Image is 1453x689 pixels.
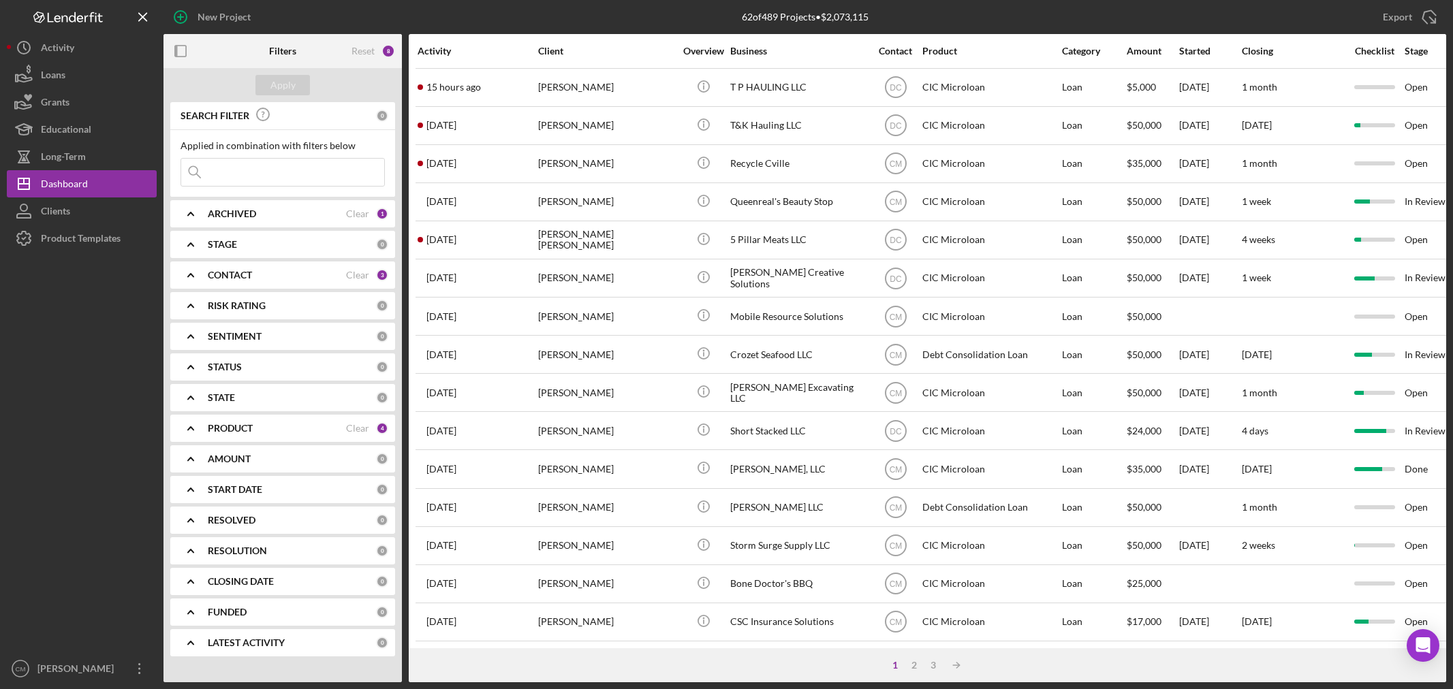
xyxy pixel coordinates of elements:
[1242,81,1277,93] time: 1 month
[922,336,1059,372] div: Debt Consolidation Loan
[426,272,456,283] time: 2025-08-20 21:15
[163,3,264,31] button: New Project
[426,120,456,131] time: 2025-08-25 17:02
[1127,298,1178,334] div: $50,000
[889,618,902,627] text: CM
[1179,604,1240,640] div: [DATE]
[1127,336,1178,372] div: $50,000
[889,197,902,207] text: CM
[1407,629,1439,662] div: Open Intercom Messenger
[730,528,866,564] div: Storm Surge Supply LLC
[7,197,157,225] button: Clients
[1242,46,1344,57] div: Closing
[730,336,866,372] div: Crozet Seafood LLC
[922,108,1059,144] div: CIC Microloan
[1179,260,1240,296] div: [DATE]
[16,665,26,673] text: CM
[418,46,537,57] div: Activity
[1242,195,1271,207] time: 1 week
[41,170,88,201] div: Dashboard
[890,426,902,436] text: DC
[376,238,388,251] div: 0
[7,225,157,252] button: Product Templates
[538,374,674,411] div: [PERSON_NAME]
[538,46,674,57] div: Client
[1127,260,1178,296] div: $50,000
[1242,539,1275,551] time: 2 weeks
[538,184,674,220] div: [PERSON_NAME]
[208,484,262,495] b: START DATE
[198,3,251,31] div: New Project
[1242,234,1275,245] time: 4 weeks
[426,196,456,207] time: 2025-08-21 22:14
[7,143,157,170] button: Long-Term
[41,225,121,255] div: Product Templates
[538,260,674,296] div: [PERSON_NAME]
[376,330,388,342] div: 0
[376,483,388,496] div: 0
[426,82,481,93] time: 2025-08-28 00:02
[1062,260,1125,296] div: Loan
[376,545,388,557] div: 0
[7,89,157,116] a: Grants
[1242,463,1272,475] time: [DATE]
[376,110,388,122] div: 0
[1179,642,1240,678] div: [DATE]
[1127,566,1178,602] div: $25,000
[7,34,157,61] button: Activity
[7,170,157,197] button: Dashboard
[538,69,674,106] div: [PERSON_NAME]
[730,46,866,57] div: Business
[890,274,902,283] text: DC
[255,75,310,95] button: Apply
[742,12,869,22] div: 62 of 489 Projects • $2,073,115
[208,453,251,464] b: AMOUNT
[1127,184,1178,220] div: $50,000
[1062,336,1125,372] div: Loan
[889,541,902,551] text: CM
[678,46,729,57] div: Overview
[538,642,674,678] div: [PERSON_NAME]
[1179,146,1240,182] div: [DATE]
[208,331,262,342] b: SENTIMENT
[426,426,456,436] time: 2025-08-18 19:30
[730,374,866,411] div: [PERSON_NAME] Excavating LLC
[538,108,674,144] div: [PERSON_NAME]
[730,604,866,640] div: CSC Insurance Solutions
[376,208,388,220] div: 1
[922,374,1059,411] div: CIC Microloan
[1179,46,1240,57] div: Started
[730,642,866,678] div: [PERSON_NAME]'s Event Catering DBA Tha Muncheez
[538,451,674,487] div: [PERSON_NAME]
[1383,3,1412,31] div: Export
[208,515,255,526] b: RESOLVED
[1345,46,1403,57] div: Checklist
[41,34,74,65] div: Activity
[538,222,674,258] div: [PERSON_NAME] [PERSON_NAME]
[730,490,866,526] div: [PERSON_NAME] LLC
[208,239,237,250] b: STAGE
[208,637,285,648] b: LATEST ACTIVITY
[41,61,65,92] div: Loans
[1127,528,1178,564] div: $50,000
[1242,119,1272,131] time: [DATE]
[1062,184,1125,220] div: Loan
[730,451,866,487] div: [PERSON_NAME], LLC
[905,660,924,671] div: 2
[924,660,943,671] div: 3
[889,465,902,475] text: CM
[1242,387,1277,398] time: 1 month
[426,464,456,475] time: 2025-08-18 00:23
[376,514,388,526] div: 0
[426,349,456,360] time: 2025-08-20 16:08
[889,159,902,169] text: CM
[1127,146,1178,182] div: $35,000
[208,270,252,281] b: CONTACT
[886,660,905,671] div: 1
[1242,157,1277,169] time: 1 month
[890,236,902,245] text: DC
[34,655,123,686] div: [PERSON_NAME]
[730,146,866,182] div: Recycle Cville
